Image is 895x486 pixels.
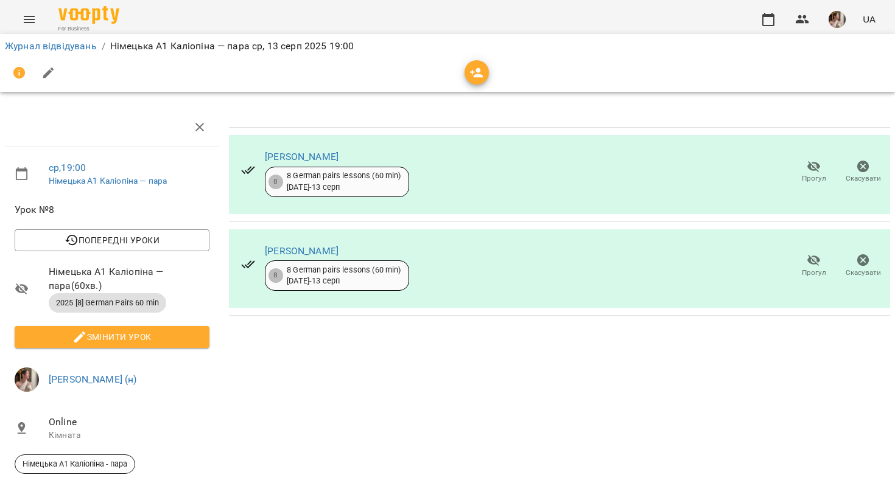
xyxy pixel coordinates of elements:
[49,415,209,429] span: Online
[287,265,401,287] div: 8 German pairs lessons (60 min) [DATE] - 13 серп
[846,268,881,278] span: Скасувати
[24,330,200,344] span: Змінити урок
[838,155,888,189] button: Скасувати
[863,13,876,26] span: UA
[58,6,119,24] img: Voopty Logo
[15,454,135,474] div: Німецька А1 Каліопіна - пара
[846,173,881,184] span: Скасувати
[15,459,135,470] span: Німецька А1 Каліопіна - пара
[49,429,209,442] p: Кімната
[15,367,39,392] img: 0a4dad19eba764c2f594687fe5d0a04d.jpeg
[268,175,283,189] div: 8
[49,176,167,186] a: Німецька А1 Каліопіна — пара
[829,11,846,28] img: 0a4dad19eba764c2f594687fe5d0a04d.jpeg
[102,39,105,54] li: /
[268,268,283,283] div: 8
[858,8,880,30] button: UA
[49,373,137,385] a: [PERSON_NAME] (н)
[15,229,209,251] button: Попередні уроки
[287,170,401,193] div: 8 German pairs lessons (60 min) [DATE] - 13 серп
[802,173,826,184] span: Прогул
[5,39,890,54] nav: breadcrumb
[789,249,838,283] button: Прогул
[15,326,209,348] button: Змінити урок
[802,268,826,278] span: Прогул
[5,40,97,52] a: Журнал відвідувань
[15,5,44,34] button: Menu
[265,151,339,162] a: [PERSON_NAME]
[24,233,200,248] span: Попередні уроки
[49,265,209,293] span: Німецька А1 Каліопіна — пара ( 60 хв. )
[265,245,339,257] a: [PERSON_NAME]
[15,203,209,217] span: Урок №8
[789,155,838,189] button: Прогул
[49,162,86,173] a: ср , 19:00
[110,39,354,54] p: Німецька А1 Каліопіна — пара ср, 13 серп 2025 19:00
[838,249,888,283] button: Скасувати
[49,297,166,308] span: 2025 [8] German Pairs 60 min
[58,25,119,33] span: For Business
